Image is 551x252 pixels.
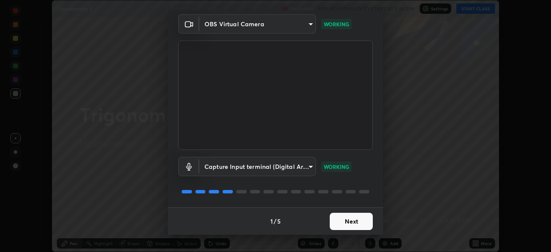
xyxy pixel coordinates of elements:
h4: / [274,217,276,226]
div: OBS Virtual Camera [199,157,316,176]
p: WORKING [324,20,349,28]
button: Next [330,213,373,230]
p: WORKING [324,163,349,171]
div: OBS Virtual Camera [199,14,316,34]
h4: 1 [270,217,273,226]
h4: 5 [277,217,281,226]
